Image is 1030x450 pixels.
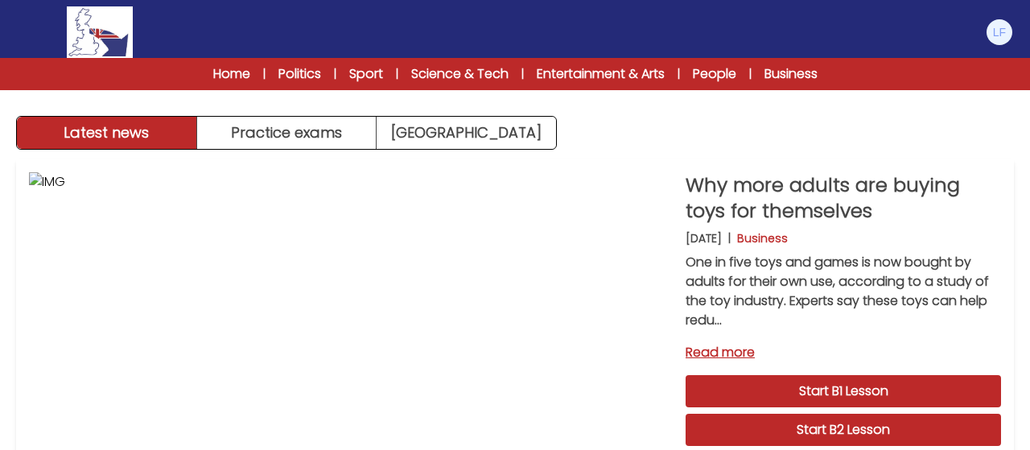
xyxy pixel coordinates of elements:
a: Politics [278,64,321,84]
span: | [396,66,398,82]
p: Why more adults are buying toys for themselves [686,172,1001,224]
p: One in five toys and games is now bought by adults for their own use, according to a study of the... [686,253,1001,330]
b: | [728,230,731,246]
a: Science & Tech [411,64,509,84]
button: Latest news [17,117,197,149]
button: Practice exams [197,117,377,149]
a: [GEOGRAPHIC_DATA] [377,117,556,149]
span: | [521,66,524,82]
a: Entertainment & Arts [537,64,665,84]
a: People [693,64,736,84]
a: Read more [686,343,1001,362]
a: Sport [349,64,383,84]
span: | [263,66,266,82]
a: Logo [16,6,183,58]
a: Start B1 Lesson [686,375,1001,407]
span: | [678,66,680,82]
a: Business [764,64,818,84]
p: [DATE] [686,230,722,246]
a: Start B2 Lesson [686,414,1001,446]
p: Business [737,230,788,246]
img: Lorenzo Filicetti [987,19,1012,45]
img: Logo [67,6,133,58]
a: Home [213,64,250,84]
span: | [749,66,752,82]
span: | [334,66,336,82]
